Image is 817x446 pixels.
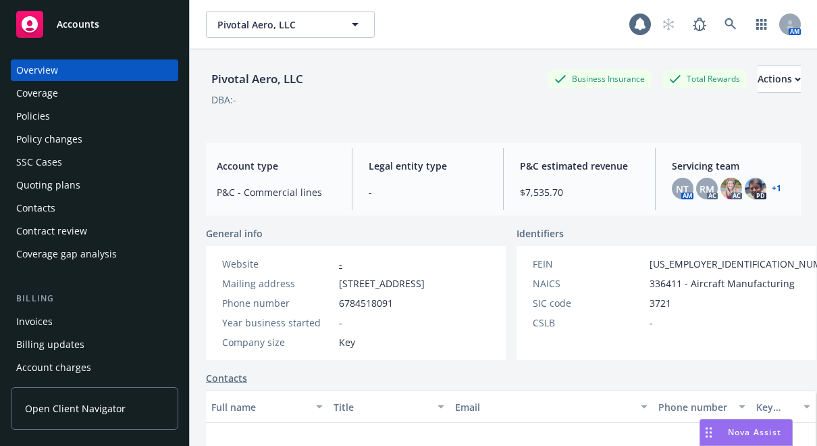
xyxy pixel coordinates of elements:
[211,93,236,107] div: DBA: -
[16,357,91,378] div: Account charges
[16,105,50,127] div: Policies
[369,185,487,199] span: -
[16,334,84,355] div: Billing updates
[222,296,334,310] div: Phone number
[339,316,342,330] span: -
[16,82,58,104] div: Coverage
[11,128,178,150] a: Policy changes
[206,226,263,241] span: General info
[16,311,53,332] div: Invoices
[16,220,87,242] div: Contract review
[334,400,430,414] div: Title
[700,419,793,446] button: Nova Assist
[11,311,178,332] a: Invoices
[756,400,795,414] div: Key contact
[211,400,308,414] div: Full name
[655,11,682,38] a: Start snowing
[455,400,633,414] div: Email
[533,316,644,330] div: CSLB
[16,174,80,196] div: Quoting plans
[11,174,178,196] a: Quoting plans
[758,66,801,92] div: Actions
[658,400,730,414] div: Phone number
[748,11,775,38] a: Switch app
[206,371,247,385] a: Contacts
[517,226,564,241] span: Identifiers
[206,11,375,38] button: Pivotal Aero, LLC
[222,316,334,330] div: Year business started
[653,391,750,423] button: Phone number
[206,391,328,423] button: Full name
[11,105,178,127] a: Policies
[328,391,450,423] button: Title
[339,296,393,310] span: 6784518091
[217,185,336,199] span: P&C - Commercial lines
[650,276,795,291] span: 336411 - Aircraft Manufacturing
[217,159,336,173] span: Account type
[25,401,126,416] span: Open Client Navigator
[717,11,744,38] a: Search
[533,296,644,310] div: SIC code
[662,70,747,87] div: Total Rewards
[16,128,82,150] div: Policy changes
[758,66,801,93] button: Actions
[11,151,178,173] a: SSC Cases
[16,243,117,265] div: Coverage gap analysis
[700,182,714,196] span: RM
[11,334,178,355] a: Billing updates
[520,185,639,199] span: $7,535.70
[11,82,178,104] a: Coverage
[339,276,425,291] span: [STREET_ADDRESS]
[11,243,178,265] a: Coverage gap analysis
[339,335,355,349] span: Key
[11,292,178,305] div: Billing
[672,159,791,173] span: Servicing team
[16,59,58,81] div: Overview
[16,197,55,219] div: Contacts
[339,257,342,270] a: -
[686,11,713,38] a: Report a Bug
[772,184,781,193] a: +1
[720,178,742,199] img: photo
[745,178,766,199] img: photo
[650,296,671,310] span: 3721
[520,159,639,173] span: P&C estimated revenue
[11,59,178,81] a: Overview
[548,70,652,87] div: Business Insurance
[222,276,334,291] div: Mailing address
[533,257,644,271] div: FEIN
[217,18,334,32] span: Pivotal Aero, LLC
[650,316,653,330] span: -
[16,151,62,173] div: SSC Cases
[11,197,178,219] a: Contacts
[57,19,99,30] span: Accounts
[11,357,178,378] a: Account charges
[206,70,309,88] div: Pivotal Aero, LLC
[369,159,487,173] span: Legal entity type
[450,391,653,423] button: Email
[11,5,178,43] a: Accounts
[222,257,334,271] div: Website
[700,420,717,445] div: Drag to move
[11,220,178,242] a: Contract review
[751,391,816,423] button: Key contact
[222,335,334,349] div: Company size
[533,276,644,291] div: NAICS
[728,426,781,438] span: Nova Assist
[676,182,689,196] span: NT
